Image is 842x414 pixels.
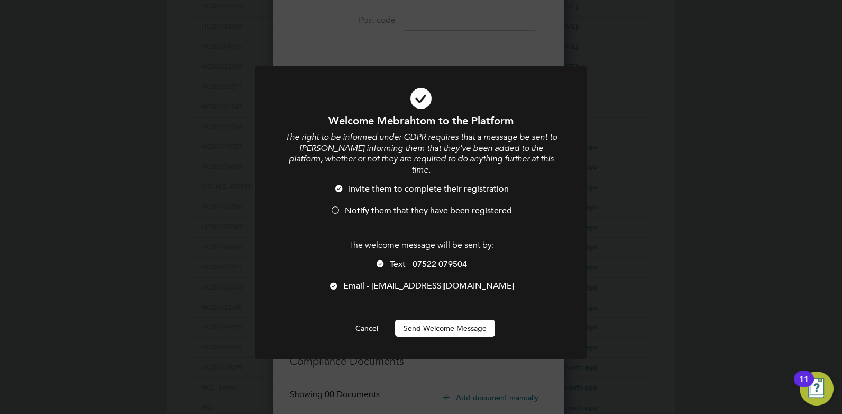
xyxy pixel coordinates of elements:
button: Cancel [347,320,387,337]
h1: Welcome Mebrahtom to the Platform [283,114,559,128]
i: The right to be informed under GDPR requires that a message be sent to [PERSON_NAME] informing th... [285,132,557,175]
span: Invite them to complete their registration [349,184,509,194]
button: Send Welcome Message [395,320,495,337]
p: The welcome message will be sent by: [283,240,559,251]
span: Notify them that they have been registered [345,205,512,216]
div: 11 [799,379,809,393]
button: Open Resource Center, 11 new notifications [800,372,834,406]
span: Email - [EMAIL_ADDRESS][DOMAIN_NAME] [343,281,514,291]
span: Text - 07522 079504 [390,259,467,269]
